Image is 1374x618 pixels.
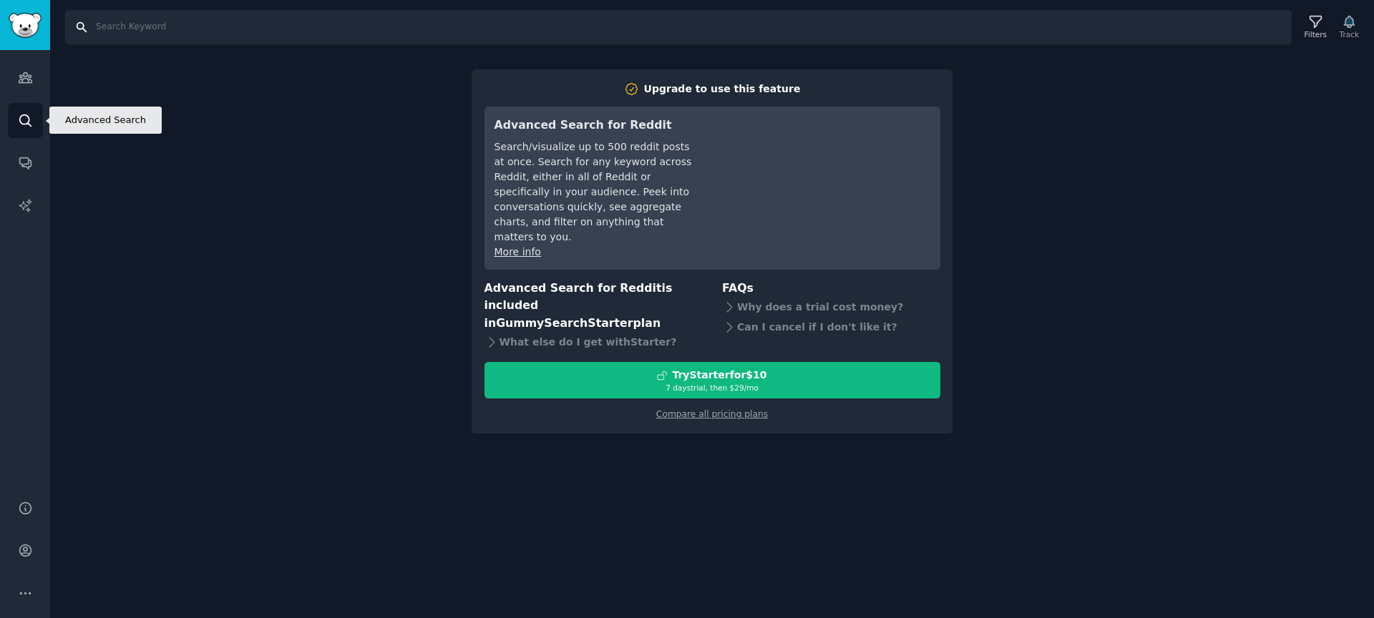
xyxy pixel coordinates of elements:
div: 7 days trial, then $ 29 /mo [485,383,940,393]
span: GummySearch Starter [496,316,633,330]
div: Upgrade to use this feature [644,82,801,97]
div: Filters [1305,29,1327,39]
div: Try Starter for $10 [672,368,766,383]
div: Why does a trial cost money? [722,297,940,317]
h3: FAQs [722,280,940,298]
div: Can I cancel if I don't like it? [722,317,940,337]
img: GummySearch logo [9,13,42,38]
button: TryStarterfor$107 daystrial, then $29/mo [484,362,940,398]
div: What else do I get with Starter ? [484,332,703,352]
iframe: YouTube video player [716,117,930,224]
a: Compare all pricing plans [656,409,768,419]
h3: Advanced Search for Reddit [494,117,696,134]
input: Search Keyword [65,10,1292,44]
a: More info [494,246,541,257]
h3: Advanced Search for Reddit is included in plan [484,280,703,333]
div: Search/visualize up to 500 reddit posts at once. Search for any keyword across Reddit, either in ... [494,139,696,245]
